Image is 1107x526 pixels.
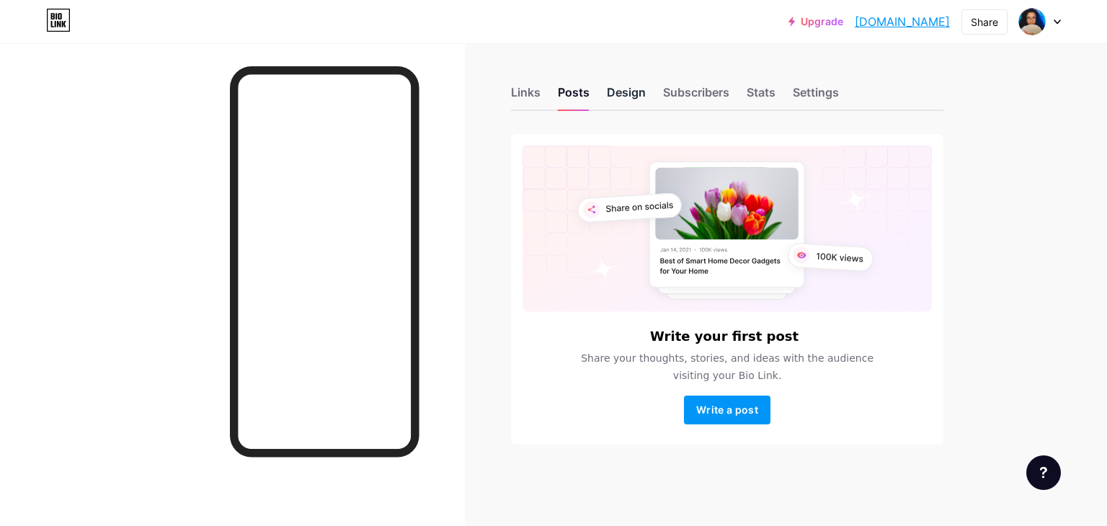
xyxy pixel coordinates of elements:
[1018,8,1046,35] img: nudespertar
[684,396,770,424] button: Write a post
[650,329,799,344] h6: Write your first post
[855,13,950,30] a: [DOMAIN_NAME]
[747,84,775,110] div: Stats
[663,84,729,110] div: Subscribers
[971,14,998,30] div: Share
[607,84,646,110] div: Design
[696,404,758,416] span: Write a post
[511,84,541,110] div: Links
[788,16,843,27] a: Upgrade
[793,84,839,110] div: Settings
[564,349,891,384] span: Share your thoughts, stories, and ideas with the audience visiting your Bio Link.
[558,84,590,110] div: Posts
